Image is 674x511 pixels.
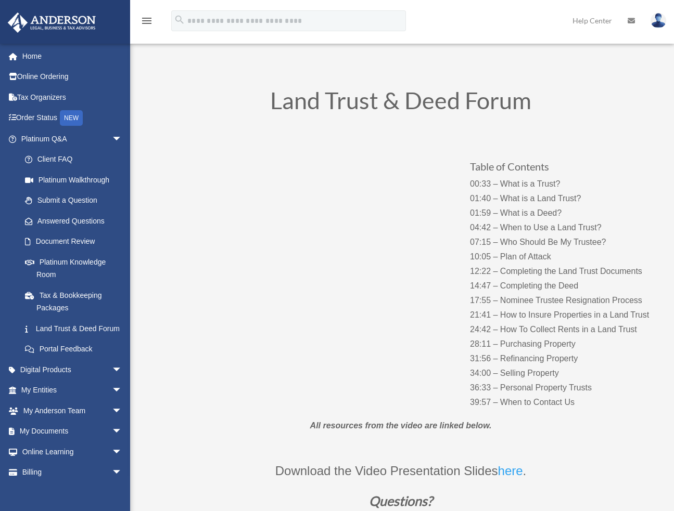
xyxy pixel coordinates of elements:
[7,441,138,462] a: Online Learningarrow_drop_down
[7,87,138,108] a: Tax Organizers
[174,14,185,25] i: search
[141,18,153,27] a: menu
[112,400,133,422] span: arrow_drop_down
[470,177,660,410] p: 00:33 – What is a Trust? 01:40 – What is a Land Trust? 01:59 – What is a Deed? 04:42 – When to Us...
[7,380,138,401] a: My Entitiesarrow_drop_down
[141,89,661,117] h1: Land Trust & Deed Forum
[15,285,138,318] a: Tax & Bookkeeping Packages
[310,421,492,430] em: All resources from the video are linked below.
[15,169,138,190] a: Platinum Walkthrough
[141,460,661,494] p: Download the Video Presentation Slides .
[470,161,660,177] h3: Table of Contents
[112,441,133,463] span: arrow_drop_down
[15,231,138,252] a: Document Review
[7,421,138,442] a: My Documentsarrow_drop_down
[60,110,83,126] div: NEW
[112,421,133,442] span: arrow_drop_down
[112,380,133,401] span: arrow_drop_down
[7,46,138,67] a: Home
[15,339,138,360] a: Portal Feedback
[651,13,666,28] img: User Pic
[7,67,138,87] a: Online Ordering
[112,359,133,381] span: arrow_drop_down
[498,464,523,483] a: here
[7,128,138,149] a: Platinum Q&Aarrow_drop_down
[15,190,138,211] a: Submit a Question
[369,493,433,508] em: Questions?
[7,108,138,129] a: Order StatusNEW
[112,462,133,483] span: arrow_drop_down
[112,128,133,150] span: arrow_drop_down
[15,318,133,339] a: Land Trust & Deed Forum
[7,400,138,421] a: My Anderson Teamarrow_drop_down
[15,252,138,285] a: Platinum Knowledge Room
[15,211,138,231] a: Answered Questions
[7,462,138,483] a: Billingarrow_drop_down
[141,15,153,27] i: menu
[15,149,138,170] a: Client FAQ
[7,359,138,380] a: Digital Productsarrow_drop_down
[5,12,99,33] img: Anderson Advisors Platinum Portal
